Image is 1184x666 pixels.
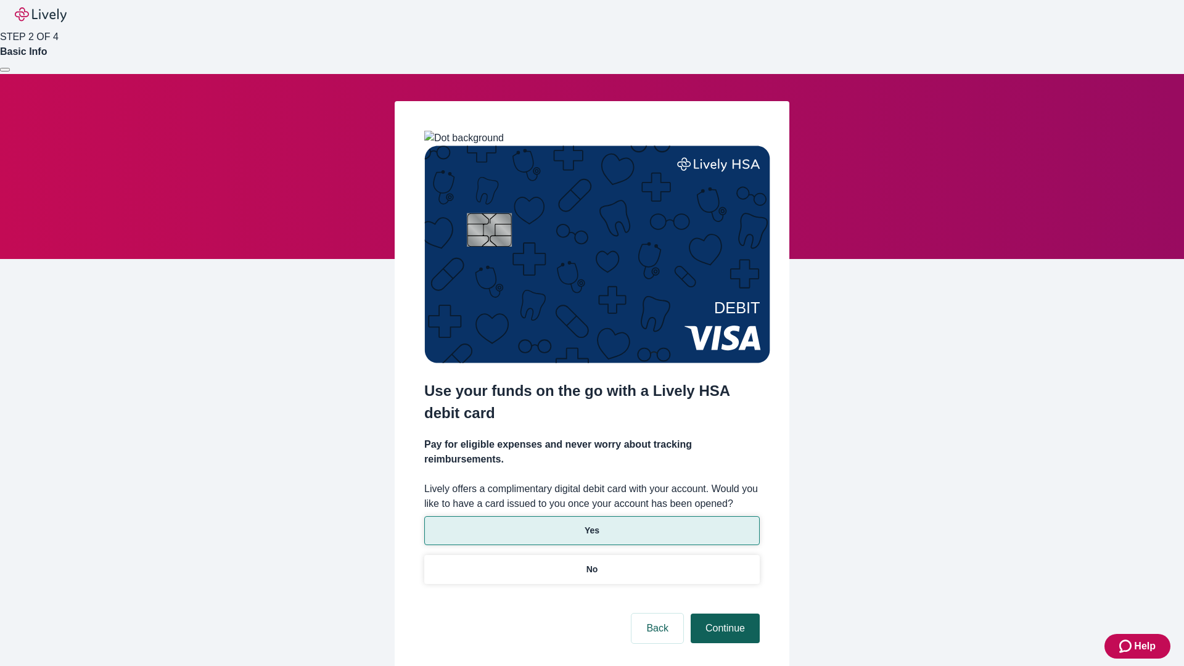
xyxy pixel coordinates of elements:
[424,482,760,511] label: Lively offers a complimentary digital debit card with your account. Would you like to have a card...
[424,380,760,424] h2: Use your funds on the go with a Lively HSA debit card
[631,614,683,643] button: Back
[424,131,504,146] img: Dot background
[424,146,770,363] img: Debit card
[424,555,760,584] button: No
[424,437,760,467] h4: Pay for eligible expenses and never worry about tracking reimbursements.
[15,7,67,22] img: Lively
[1104,634,1170,659] button: Zendesk support iconHelp
[1134,639,1156,654] span: Help
[585,524,599,537] p: Yes
[1119,639,1134,654] svg: Zendesk support icon
[691,614,760,643] button: Continue
[424,516,760,545] button: Yes
[586,563,598,576] p: No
